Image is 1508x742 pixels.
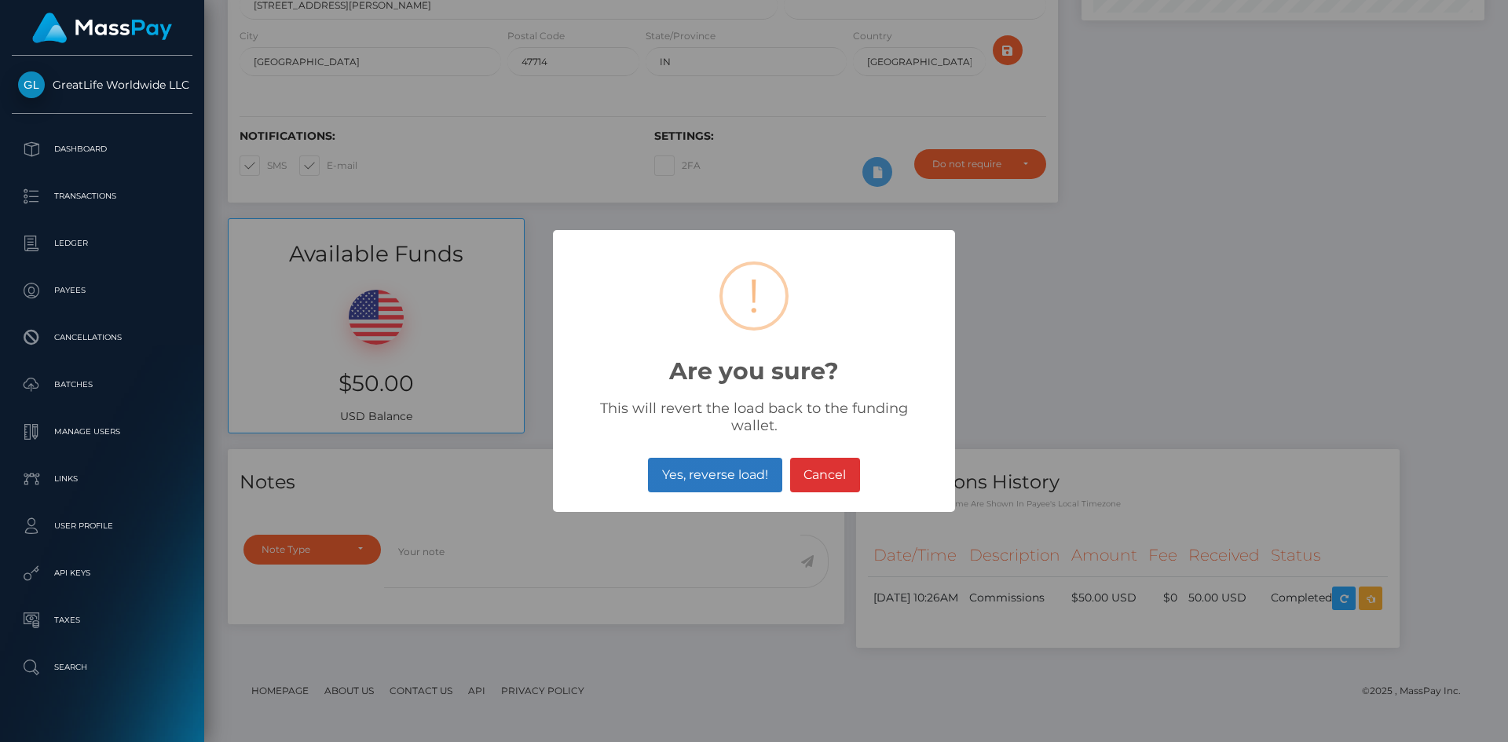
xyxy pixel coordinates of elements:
p: Search [18,656,186,679]
img: MassPay Logo [32,13,172,43]
p: Taxes [18,609,186,632]
button: Yes, reverse load! [648,458,781,492]
p: User Profile [18,514,186,538]
div: This will revert the load back to the funding wallet. [553,386,955,438]
p: Dashboard [18,137,186,161]
span: GreatLife Worldwide LLC [12,78,192,92]
p: Links [18,467,186,491]
p: Payees [18,279,186,302]
p: Batches [18,373,186,397]
h2: Are you sure? [553,338,955,386]
button: Cancel [790,458,860,492]
div: ! [748,265,760,327]
img: GreatLife Worldwide LLC [18,71,45,98]
p: Transactions [18,185,186,208]
p: Manage Users [18,420,186,444]
p: Cancellations [18,326,186,349]
p: API Keys [18,561,186,585]
p: Ledger [18,232,186,255]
